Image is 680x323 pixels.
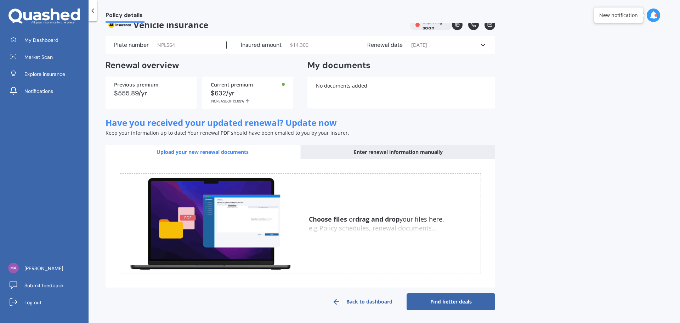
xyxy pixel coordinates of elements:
div: No documents added [307,77,495,108]
span: 13.69% [233,99,244,104]
label: Insured amount [241,41,282,49]
span: INCREASE OF [211,99,233,104]
a: Market Scan [5,50,89,64]
img: 90b5e37630da4e37626243182676963d [8,263,19,273]
a: Log out [5,295,89,310]
span: Log out [24,299,41,306]
div: Current premium [211,82,285,87]
span: $ 14,300 [290,41,308,49]
span: [DATE] [411,41,427,49]
img: upload.de96410c8ce839c3fdd5.gif [120,174,300,273]
label: Renewal date [367,41,403,49]
a: My Dashboard [5,33,89,47]
span: Notifications [24,88,53,95]
div: New notification [599,12,638,19]
span: NPL564 [157,41,175,49]
div: e.g Policy schedules, renewal documents... [309,224,481,232]
label: Plate number [114,41,149,49]
div: Enter renewal information manually [301,145,495,159]
span: Market Scan [24,54,53,61]
span: Explore insurance [24,71,65,78]
div: $555.89/yr [114,90,188,96]
a: Explore insurance [5,67,89,81]
a: [PERSON_NAME] [5,261,89,275]
div: Upload your new renewal documents [106,145,300,159]
a: Find better deals [407,293,495,310]
u: Choose files [309,215,347,223]
span: Vehicle insurance [106,20,404,30]
span: or your files here. [309,215,444,223]
a: Back to dashboard [318,293,407,310]
span: [PERSON_NAME] [24,265,63,272]
a: Submit feedback [5,278,89,293]
span: My Dashboard [24,37,58,44]
a: Notifications [5,84,89,98]
span: Keep your information up to date! Your renewal PDF should have been emailed to you by your insurer. [106,129,349,136]
span: Have you received your updated renewal? Update now [106,117,337,128]
b: drag and drop [355,215,399,223]
span: Submit feedback [24,282,64,289]
div: $632/yr [211,90,285,104]
div: Previous premium [114,82,188,87]
h2: My documents [307,60,370,71]
span: Policy details [106,12,144,21]
img: AA.webp [106,20,134,30]
h2: Renewal overview [106,60,293,71]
